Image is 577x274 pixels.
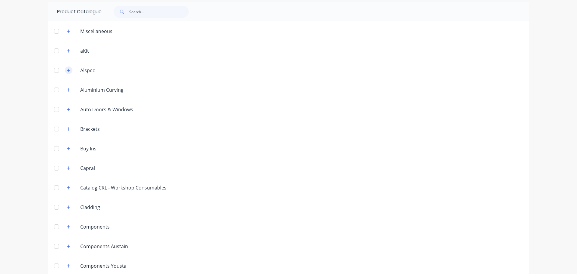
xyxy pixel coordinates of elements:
div: Auto Doors & Windows [75,106,138,113]
div: Miscellaneous [75,28,117,35]
div: Catalog CRL - Workshop Consumables [75,184,171,191]
div: Aluminium Curving [75,86,128,94]
div: Components Yousta [75,262,131,269]
div: Product Catalogue [48,2,102,21]
div: Capral [75,165,100,172]
div: Cladding [75,204,105,211]
div: Components [75,223,114,230]
div: Alspec [75,67,100,74]
div: Components Austain [75,243,133,250]
div: Brackets [75,125,105,133]
input: Search... [129,6,189,18]
div: aKit [75,47,94,54]
div: Buy Ins [75,145,101,152]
